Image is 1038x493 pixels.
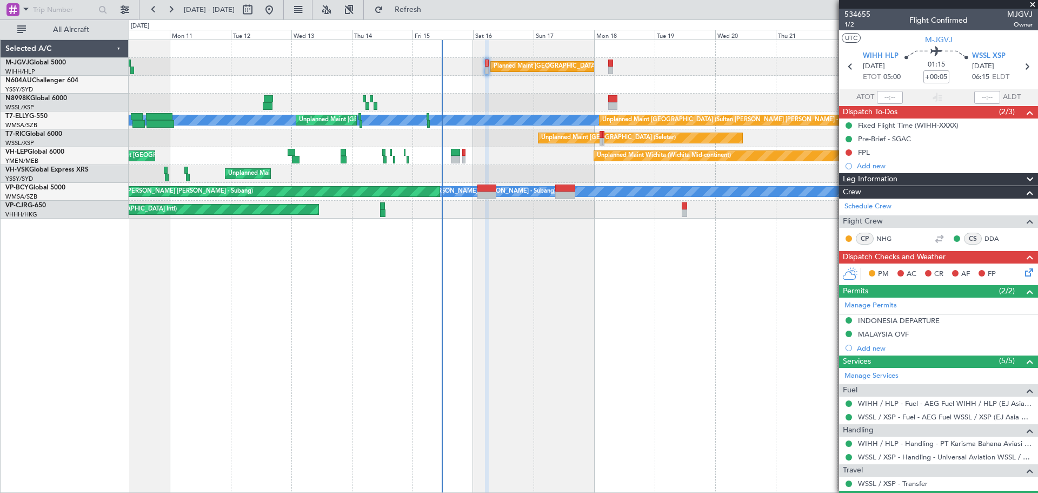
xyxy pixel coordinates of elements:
a: M-JGVJGlobal 5000 [5,60,66,66]
div: CP [856,233,874,245]
input: --:-- [877,91,903,104]
a: WIHH / HLP - Fuel - AEG Fuel WIHH / HLP (EJ Asia Only) [858,399,1033,408]
span: Permits [843,285,868,298]
div: Tue 19 [655,30,715,40]
span: Crew [843,186,861,199]
span: Dispatch To-Dos [843,106,897,119]
span: N604AU [5,77,32,84]
a: T7-RICGlobal 6000 [5,131,62,137]
span: Travel [843,464,863,477]
span: [DATE] - [DATE] [184,5,235,15]
div: Thu 21 [776,30,836,40]
a: T7-ELLYG-550 [5,113,48,120]
a: NHG [876,234,901,244]
div: Add new [857,344,1033,353]
a: YMEN/MEB [5,157,38,165]
a: Schedule Crew [844,201,891,212]
span: (5/5) [999,355,1015,366]
span: WIHH HLP [863,51,899,62]
button: Refresh [369,1,434,18]
div: Sun 10 [109,30,170,40]
div: [DATE] [131,22,149,31]
span: FP [988,269,996,280]
a: VP-CJRG-650 [5,202,46,209]
div: Unplanned Maint Wichita (Wichita Mid-continent) [597,148,731,164]
div: Unplanned Maint [GEOGRAPHIC_DATA] (Sultan [PERSON_NAME] [PERSON_NAME] - Subang) [299,112,558,128]
span: T7-RIC [5,131,25,137]
a: VHHH/HKG [5,211,37,219]
span: 01:15 [928,60,945,70]
span: VP-CJR [5,202,28,209]
a: WMSA/SZB [5,121,37,129]
span: CR [934,269,943,280]
span: [DATE] [863,61,885,72]
span: All Aircraft [28,26,114,34]
div: FPL [858,148,870,157]
span: M-JGVJ [5,60,29,66]
span: 05:00 [883,72,901,83]
span: Flight Crew [843,215,883,228]
div: MALAYSIA OVF [858,330,909,339]
div: Fixed Flight Time (WIHH-XXXX) [858,121,959,130]
div: Mon 11 [170,30,230,40]
span: PM [878,269,889,280]
span: Handling [843,424,874,437]
span: ATOT [856,92,874,103]
span: ALDT [1003,92,1021,103]
span: VP-BCY [5,185,29,191]
div: Add new [857,161,1033,170]
a: WSSL / XSP - Handling - Universal Aviation WSSL / XSP [858,452,1033,462]
button: All Aircraft [12,21,117,38]
span: Dispatch Checks and Weather [843,251,946,264]
span: N8998K [5,95,30,102]
a: DDA [984,234,1009,244]
span: 1/2 [844,20,870,29]
a: N604AUChallenger 604 [5,77,78,84]
a: Manage Services [844,371,899,382]
div: Unplanned Maint [GEOGRAPHIC_DATA] (Sultan [PERSON_NAME] [PERSON_NAME] - Subang) [602,112,862,128]
span: Leg Information [843,173,897,186]
div: Sun 17 [534,30,594,40]
span: Refresh [385,6,431,14]
span: ETOT [863,72,881,83]
a: WIHH / HLP - Handling - PT Karisma Bahana Aviasi WIHH / HLP [858,439,1033,448]
span: 06:15 [972,72,989,83]
a: WSSL / XSP - Fuel - AEG Fuel WSSL / XSP (EJ Asia Only) [858,412,1033,422]
div: Pre-Brief - SGAC [858,134,911,143]
span: VH-VSK [5,167,29,173]
div: Unplanned Maint [GEOGRAPHIC_DATA] (Seletar) [541,130,676,146]
span: [DATE] [972,61,994,72]
a: VH-LEPGlobal 6000 [5,149,64,155]
div: Wed 13 [291,30,352,40]
button: UTC [842,33,861,43]
div: Fri 22 [837,30,897,40]
div: Fri 15 [412,30,473,40]
a: VH-VSKGlobal Express XRS [5,167,89,173]
span: Owner [1007,20,1033,29]
span: Fuel [843,384,857,397]
span: MJGVJ [1007,9,1033,20]
span: 534655 [844,9,870,20]
span: T7-ELLY [5,113,29,120]
div: Flight Confirmed [909,15,968,26]
span: ELDT [992,72,1009,83]
div: Tue 12 [231,30,291,40]
span: (2/3) [999,106,1015,117]
div: Sat 16 [473,30,534,40]
div: Mon 18 [594,30,655,40]
a: WSSL / XSP - Transfer [858,479,928,488]
span: (2/2) [999,285,1015,297]
a: N8998KGlobal 6000 [5,95,67,102]
input: Trip Number [33,2,95,18]
div: Thu 14 [352,30,412,40]
a: YSSY/SYD [5,86,33,94]
a: WSSL/XSP [5,103,34,111]
a: WIHH/HLP [5,68,35,76]
span: WSSL XSP [972,51,1006,62]
a: WMSA/SZB [5,193,37,201]
span: AF [961,269,970,280]
div: Planned Maint [GEOGRAPHIC_DATA] (Seletar) [494,58,621,75]
a: WSSL/XSP [5,139,34,147]
span: AC [907,269,916,280]
span: M-JGVJ [925,34,953,45]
